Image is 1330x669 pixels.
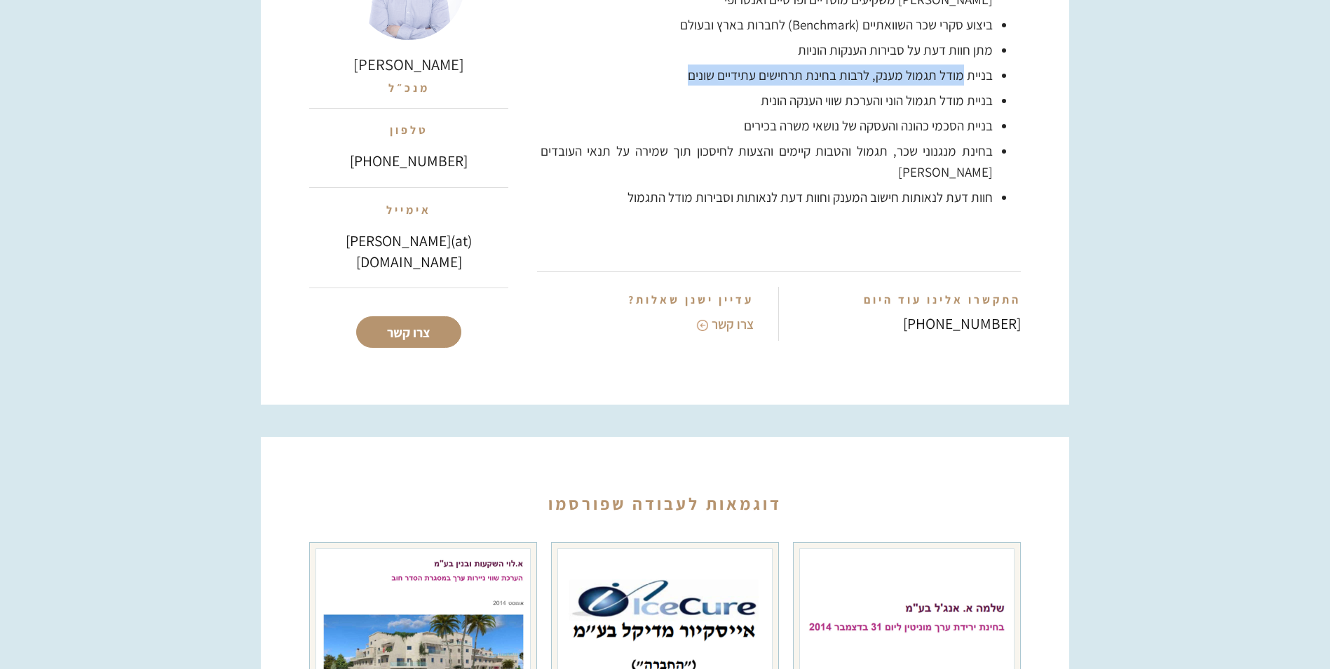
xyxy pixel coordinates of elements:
div: עדיין ישנן שאלות? [537,294,754,306]
div: אימייל [319,204,498,216]
img: Arrow Left [697,320,708,331]
div: צרו קשר [712,316,754,332]
div: מנכ״ל [309,82,508,94]
a: צרו קשר [697,316,754,334]
div: טלפון [319,124,498,136]
a: [PHONE_NUMBER] [903,313,1021,333]
li: מתן חוות דעת על סבירות הענקות הוניות [537,39,993,60]
a: [PERSON_NAME](at)[DOMAIN_NAME] [319,230,498,272]
li: בניית מודל תגמול מענק, לרבות בחינת תרחישים עתידיים שונים [537,65,993,86]
li: בחינת מנגנוני שכר, תגמול והטבות קיימים והצעות לחיסכון תוך שמירה על תנאי העובדים [PERSON_NAME] [537,140,993,182]
a: צרו קשר [356,317,461,349]
li: חוות דעת לנאותות חישוב המענק וחוות דעת לנאותות וסבירות מודל התגמול [537,187,993,208]
li: בניית הסכמי כהונה והעסקה של נושאי משרה בכירים [537,115,993,136]
li: ביצוע סקרי שכר השוואתיים (Benchmark) לחברות בארץ ובעולם [537,14,993,35]
div: התקשרו אלינו עוד היום [803,294,1021,306]
li: בניית מודל תגמול הוני והערכת שווי הענקה הונית [537,90,993,111]
div: דוגמאות לעבודה שפורסמו [309,494,1021,513]
a: [PERSON_NAME] [353,54,464,74]
a: [PHONE_NUMBER] [350,150,468,171]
